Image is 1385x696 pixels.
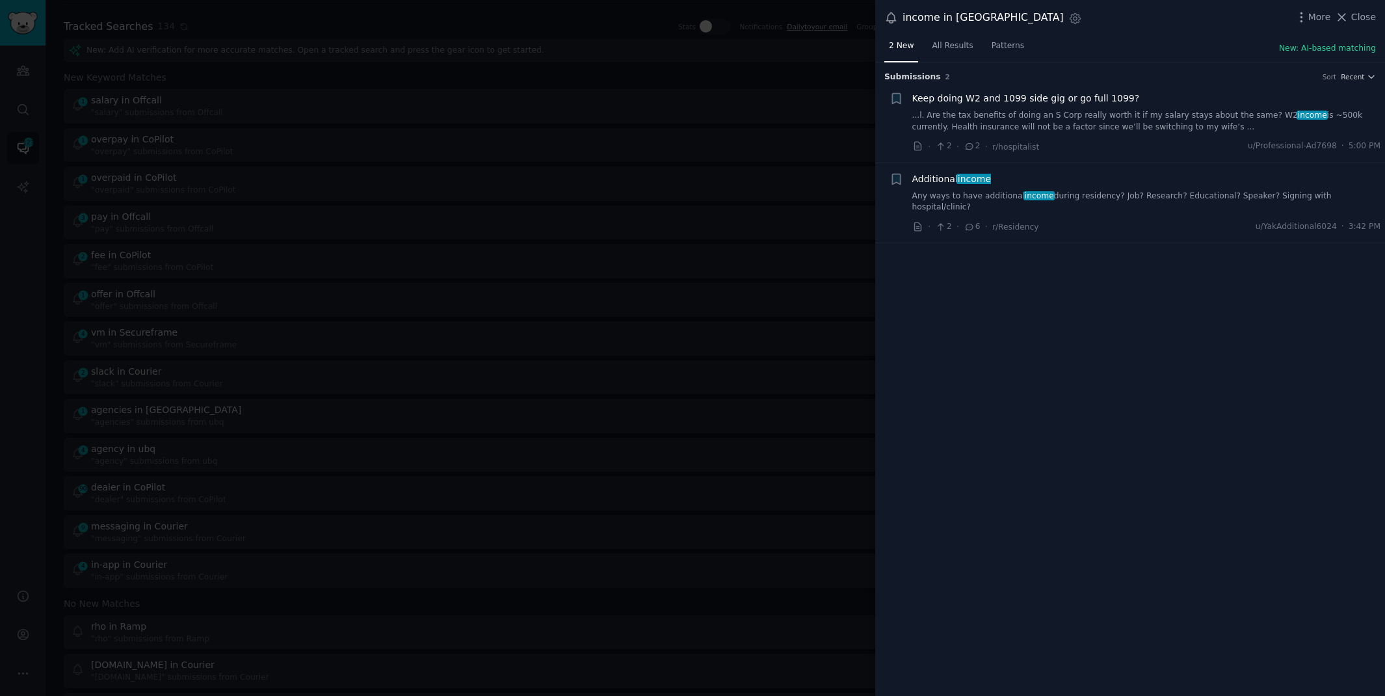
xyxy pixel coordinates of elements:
[1335,10,1376,24] button: Close
[1297,111,1328,120] span: income
[912,92,1140,105] a: Keep doing W2 and 1099 side gig or go full 1099?
[1248,141,1337,152] span: u/Professional-Ad7698
[928,140,930,154] span: ·
[956,174,992,184] span: income
[927,36,977,62] a: All Results
[889,40,914,52] span: 2 New
[992,142,1039,152] span: r/hospitalist
[932,40,973,52] span: All Results
[1341,72,1376,81] button: Recent
[985,140,988,154] span: ·
[1341,221,1344,233] span: ·
[928,220,930,234] span: ·
[912,110,1381,133] a: ...l. Are the tax benefits of doing an S Corp really worth it if my salary stays about the same? ...
[1295,10,1331,24] button: More
[1308,10,1331,24] span: More
[1351,10,1376,24] span: Close
[1023,191,1055,200] span: income
[912,172,992,186] a: Additionalincome
[987,36,1029,62] a: Patterns
[935,221,951,233] span: 2
[964,221,980,233] span: 6
[935,141,951,152] span: 2
[964,141,980,152] span: 2
[956,220,959,234] span: ·
[1341,72,1364,81] span: Recent
[992,222,1039,232] span: r/Residency
[1349,141,1380,152] span: 5:00 PM
[912,191,1381,213] a: Any ways to have additionalincomeduring residency? Job? Research? Educational? Speaker? Signing w...
[992,40,1024,52] span: Patterns
[884,36,918,62] a: 2 New
[945,73,950,81] span: 2
[1256,221,1337,233] span: u/YakAdditional6024
[956,140,959,154] span: ·
[903,10,1064,26] div: income in [GEOGRAPHIC_DATA]
[884,72,941,83] span: Submission s
[1341,141,1344,152] span: ·
[985,220,988,234] span: ·
[1279,43,1376,55] button: New: AI-based matching
[1323,72,1337,81] div: Sort
[912,172,992,186] span: Additional
[1349,221,1380,233] span: 3:42 PM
